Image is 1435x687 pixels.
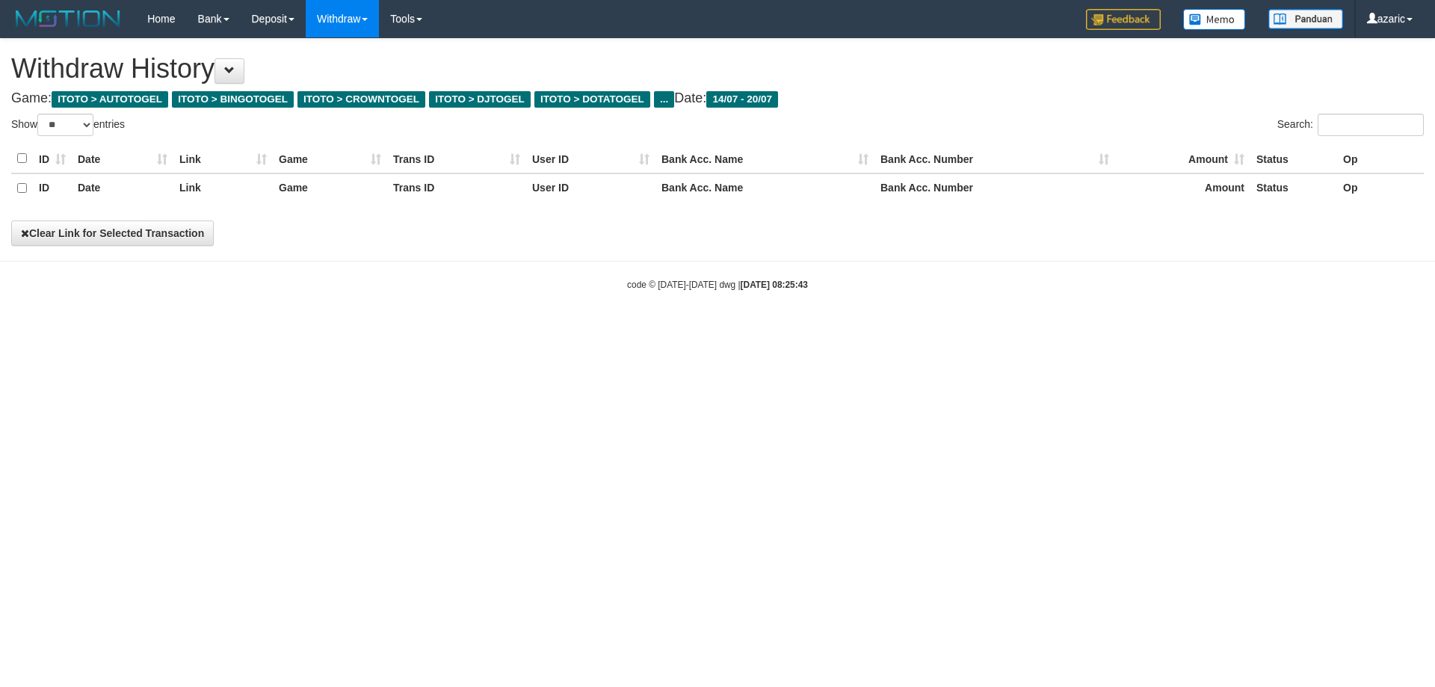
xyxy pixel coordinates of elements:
th: ID [33,144,72,173]
th: ID [33,173,72,203]
th: Date [72,173,173,203]
th: Amount [1115,173,1250,203]
th: Amount [1115,144,1250,173]
h1: Withdraw History [11,54,1424,84]
img: Feedback.jpg [1086,9,1161,30]
input: Search: [1318,114,1424,136]
label: Search: [1277,114,1424,136]
th: Link [173,144,273,173]
th: Trans ID [387,144,526,173]
strong: [DATE] 08:25:43 [741,280,808,290]
th: Trans ID [387,173,526,203]
th: Bank Acc. Number [874,144,1115,173]
th: Link [173,173,273,203]
label: Show entries [11,114,125,136]
th: Op [1337,173,1424,203]
h4: Game: Date: [11,91,1424,106]
span: ITOTO > BINGOTOGEL [172,91,294,108]
small: code © [DATE]-[DATE] dwg | [627,280,808,290]
th: Date [72,144,173,173]
span: ITOTO > CROWNTOGEL [297,91,425,108]
th: Game [273,144,387,173]
th: User ID [526,144,655,173]
th: Op [1337,144,1424,173]
span: ITOTO > DOTATOGEL [534,91,650,108]
th: Bank Acc. Number [874,173,1115,203]
img: MOTION_logo.png [11,7,125,30]
button: Clear Link for Selected Transaction [11,221,214,246]
th: Status [1250,173,1337,203]
th: Game [273,173,387,203]
select: Showentries [37,114,93,136]
span: ITOTO > AUTOTOGEL [52,91,168,108]
th: User ID [526,173,655,203]
th: Bank Acc. Name [655,173,874,203]
img: Button%20Memo.svg [1183,9,1246,30]
span: ITOTO > DJTOGEL [429,91,531,108]
img: panduan.png [1268,9,1343,29]
span: 14/07 - 20/07 [706,91,778,108]
th: Bank Acc. Name [655,144,874,173]
th: Status [1250,144,1337,173]
span: ... [654,91,674,108]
